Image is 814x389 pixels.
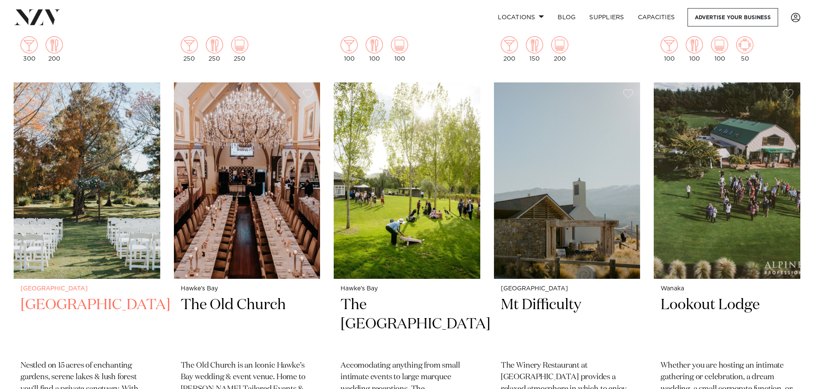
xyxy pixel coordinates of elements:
img: cocktail.png [341,36,358,53]
img: theatre.png [391,36,408,53]
div: 250 [181,36,198,62]
div: 100 [711,36,728,62]
div: 100 [391,36,408,62]
img: dining.png [206,36,223,53]
h2: Lookout Lodge [661,295,793,353]
img: cocktail.png [181,36,198,53]
div: 100 [341,36,358,62]
div: 150 [526,36,543,62]
img: theatre.png [551,36,568,53]
h2: The [GEOGRAPHIC_DATA] [341,295,473,353]
a: Locations [491,8,551,26]
div: 250 [206,36,223,62]
div: 100 [366,36,383,62]
div: 50 [736,36,753,62]
div: 200 [46,36,63,62]
div: 300 [21,36,38,62]
img: cocktail.png [661,36,678,53]
img: theatre.png [711,36,728,53]
div: 200 [501,36,518,62]
div: 100 [686,36,703,62]
img: meeting.png [736,36,753,53]
div: 250 [231,36,248,62]
h2: The Old Church [181,295,314,353]
h2: [GEOGRAPHIC_DATA] [21,295,153,353]
div: 100 [661,36,678,62]
img: theatre.png [231,36,248,53]
img: cocktail.png [501,36,518,53]
a: SUPPLIERS [582,8,631,26]
a: Advertise your business [688,8,778,26]
small: Wanaka [661,286,793,292]
h2: Mt Difficulty [501,295,634,353]
a: Capacities [631,8,682,26]
img: dining.png [46,36,63,53]
img: cocktail.png [21,36,38,53]
small: [GEOGRAPHIC_DATA] [21,286,153,292]
img: dining.png [686,36,703,53]
img: nzv-logo.png [14,9,60,25]
div: 200 [551,36,568,62]
img: dining.png [366,36,383,53]
small: Hawke's Bay [181,286,314,292]
a: BLOG [551,8,582,26]
small: [GEOGRAPHIC_DATA] [501,286,634,292]
small: Hawke's Bay [341,286,473,292]
img: dining.png [526,36,543,53]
